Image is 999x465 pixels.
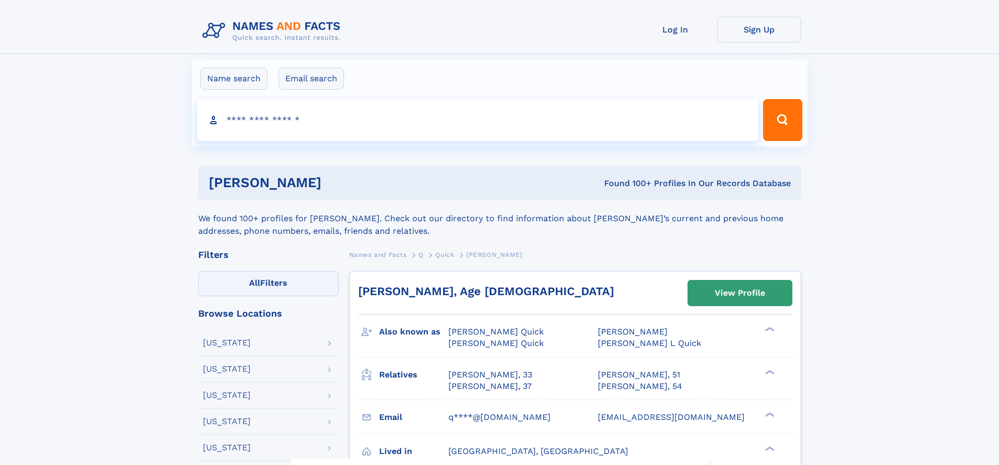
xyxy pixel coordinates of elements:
[203,339,251,347] div: [US_STATE]
[203,444,251,452] div: [US_STATE]
[762,326,775,333] div: ❯
[762,445,775,452] div: ❯
[379,323,448,341] h3: Also known as
[435,251,454,258] span: Quick
[715,281,765,305] div: View Profile
[633,17,717,42] a: Log In
[418,251,424,258] span: Q
[198,271,339,296] label: Filters
[448,369,532,381] a: [PERSON_NAME], 33
[688,280,792,306] a: View Profile
[598,338,701,348] span: [PERSON_NAME] L Quick
[598,381,682,392] a: [PERSON_NAME], 54
[379,442,448,460] h3: Lived in
[466,251,522,258] span: [PERSON_NAME]
[418,248,424,261] a: Q
[598,412,745,422] span: [EMAIL_ADDRESS][DOMAIN_NAME]
[448,327,544,337] span: [PERSON_NAME] Quick
[278,68,344,90] label: Email search
[717,17,801,42] a: Sign Up
[203,365,251,373] div: [US_STATE]
[762,411,775,418] div: ❯
[249,278,260,288] span: All
[198,200,801,237] div: We found 100+ profiles for [PERSON_NAME]. Check out our directory to find information about [PERS...
[203,391,251,399] div: [US_STATE]
[463,178,791,189] div: Found 100+ Profiles In Our Records Database
[448,338,544,348] span: [PERSON_NAME] Quick
[203,417,251,426] div: [US_STATE]
[762,369,775,375] div: ❯
[198,17,349,45] img: Logo Names and Facts
[198,309,339,318] div: Browse Locations
[379,366,448,384] h3: Relatives
[349,248,407,261] a: Names and Facts
[435,248,454,261] a: Quick
[379,408,448,426] h3: Email
[448,446,628,456] span: [GEOGRAPHIC_DATA], [GEOGRAPHIC_DATA]
[763,99,802,141] button: Search Button
[598,327,668,337] span: [PERSON_NAME]
[209,176,463,189] h1: [PERSON_NAME]
[197,99,759,141] input: search input
[448,381,532,392] a: [PERSON_NAME], 37
[198,250,339,259] div: Filters
[200,68,267,90] label: Name search
[358,285,614,298] a: [PERSON_NAME], Age [DEMOGRAPHIC_DATA]
[598,369,680,381] a: [PERSON_NAME], 51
